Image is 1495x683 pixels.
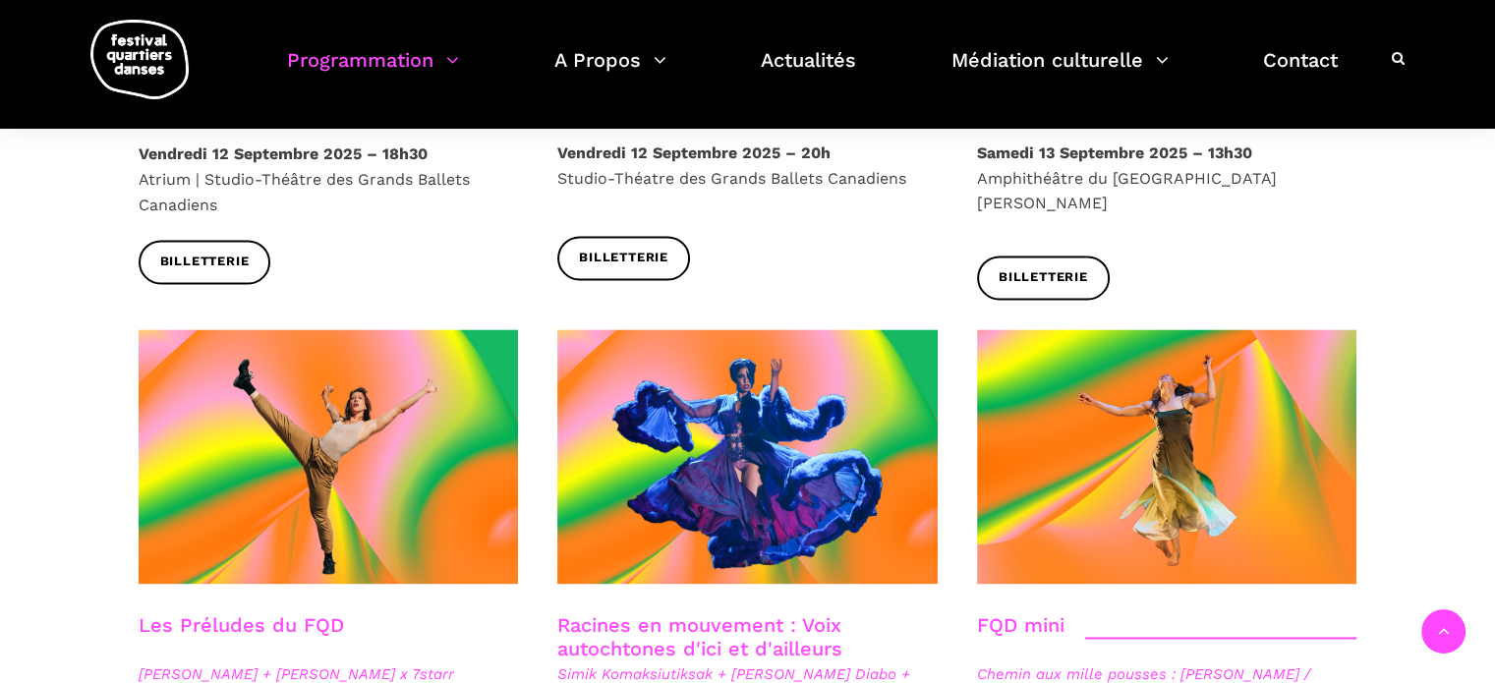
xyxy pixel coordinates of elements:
a: Billetterie [977,256,1110,300]
p: Amphithéâtre du [GEOGRAPHIC_DATA][PERSON_NAME] [977,141,1357,216]
a: FQD mini [977,613,1064,637]
img: logo-fqd-med [90,20,189,99]
a: Contact [1263,43,1338,101]
a: Médiation culturelle [951,43,1169,101]
span: Billetterie [579,248,668,268]
a: Billetterie [557,236,690,280]
a: Actualités [761,43,856,101]
a: Programmation [287,43,459,101]
strong: Samedi 13 Septembre 2025 – 13h30 [977,143,1252,162]
p: Studio-Théatre des Grands Ballets Canadiens [557,141,938,191]
a: Racines en mouvement : Voix autochtones d'ici et d'ailleurs [557,613,842,660]
a: Les Préludes du FQD [139,613,344,637]
strong: Vendredi 12 Septembre 2025 – 18h30 [139,144,428,163]
p: Atrium | Studio-Théâtre des Grands Ballets Canadiens [139,142,519,217]
a: Billetterie [139,240,271,284]
strong: Vendredi 12 Septembre 2025 – 20h [557,143,831,162]
a: A Propos [554,43,666,101]
span: Billetterie [999,267,1088,288]
span: Billetterie [160,252,250,272]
